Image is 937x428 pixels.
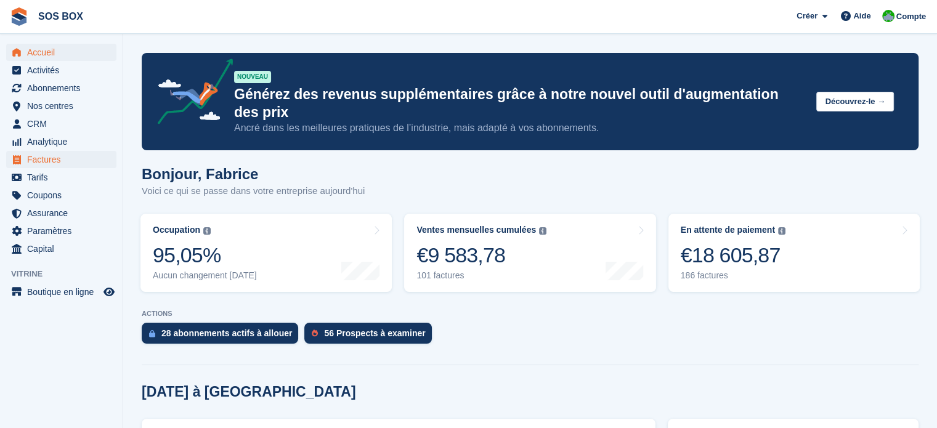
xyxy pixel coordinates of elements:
h2: [DATE] à [GEOGRAPHIC_DATA] [142,384,356,400]
div: NOUVEAU [234,71,271,83]
p: Voici ce qui se passe dans votre entreprise aujourd'hui [142,184,365,198]
a: menu [6,283,116,301]
a: menu [6,62,116,79]
a: menu [6,44,116,61]
a: 56 Prospects à examiner [304,323,437,350]
span: Factures [27,151,101,168]
a: SOS BOX [33,6,88,26]
div: €9 583,78 [416,243,546,268]
a: Occupation 95,05% Aucun changement [DATE] [140,214,392,292]
div: En attente de paiement [681,225,775,235]
span: Boutique en ligne [27,283,101,301]
span: Paramètres [27,222,101,240]
div: Ventes mensuelles cumulées [416,225,536,235]
a: menu [6,169,116,186]
p: ACTIONS [142,310,919,318]
img: icon-info-grey-7440780725fd019a000dd9b08b2336e03edf1995a4989e88bcd33f0948082b44.svg [203,227,211,235]
a: Ventes mensuelles cumulées €9 583,78 101 factures [404,214,655,292]
span: Abonnements [27,79,101,97]
div: €18 605,87 [681,243,785,268]
img: price-adjustments-announcement-icon-8257ccfd72463d97f412b2fc003d46551f7dbcb40ab6d574587a9cd5c0d94... [147,59,233,129]
a: menu [6,204,116,222]
img: prospect-51fa495bee0391a8d652442698ab0144808aea92771e9ea1ae160a38d050c398.svg [312,329,318,337]
div: Aucun changement [DATE] [153,270,257,281]
p: Générez des revenus supplémentaires grâce à notre nouvel outil d'augmentation des prix [234,86,806,121]
span: Nos centres [27,97,101,115]
div: 56 Prospects à examiner [324,328,425,338]
span: Assurance [27,204,101,222]
img: Fabrice [882,10,894,22]
span: Compte [896,10,926,23]
span: Accueil [27,44,101,61]
span: Capital [27,240,101,257]
img: active_subscription_to_allocate_icon-d502201f5373d7db506a760aba3b589e785aa758c864c3986d89f69b8ff3... [149,329,155,337]
div: Occupation [153,225,200,235]
div: 186 factures [681,270,785,281]
span: Tarifs [27,169,101,186]
a: 28 abonnements actifs à allouer [142,323,304,350]
span: Créer [797,10,817,22]
div: 95,05% [153,243,257,268]
p: Ancré dans les meilleures pratiques de l’industrie, mais adapté à vos abonnements. [234,121,806,135]
h1: Bonjour, Fabrice [142,166,365,182]
a: Boutique d'aperçu [102,285,116,299]
span: Activités [27,62,101,79]
span: Analytique [27,133,101,150]
span: CRM [27,115,101,132]
img: stora-icon-8386f47178a22dfd0bd8f6a31ec36ba5ce8667c1dd55bd0f319d3a0aa187defe.svg [10,7,28,26]
span: Aide [853,10,870,22]
a: menu [6,79,116,97]
img: icon-info-grey-7440780725fd019a000dd9b08b2336e03edf1995a4989e88bcd33f0948082b44.svg [539,227,546,235]
a: menu [6,133,116,150]
div: 101 factures [416,270,546,281]
a: menu [6,97,116,115]
button: Découvrez-le → [816,92,894,112]
span: Coupons [27,187,101,204]
span: Vitrine [11,268,123,280]
a: En attente de paiement €18 605,87 186 factures [668,214,920,292]
a: menu [6,187,116,204]
img: icon-info-grey-7440780725fd019a000dd9b08b2336e03edf1995a4989e88bcd33f0948082b44.svg [778,227,785,235]
a: menu [6,151,116,168]
a: menu [6,240,116,257]
a: menu [6,115,116,132]
a: menu [6,222,116,240]
div: 28 abonnements actifs à allouer [161,328,292,338]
